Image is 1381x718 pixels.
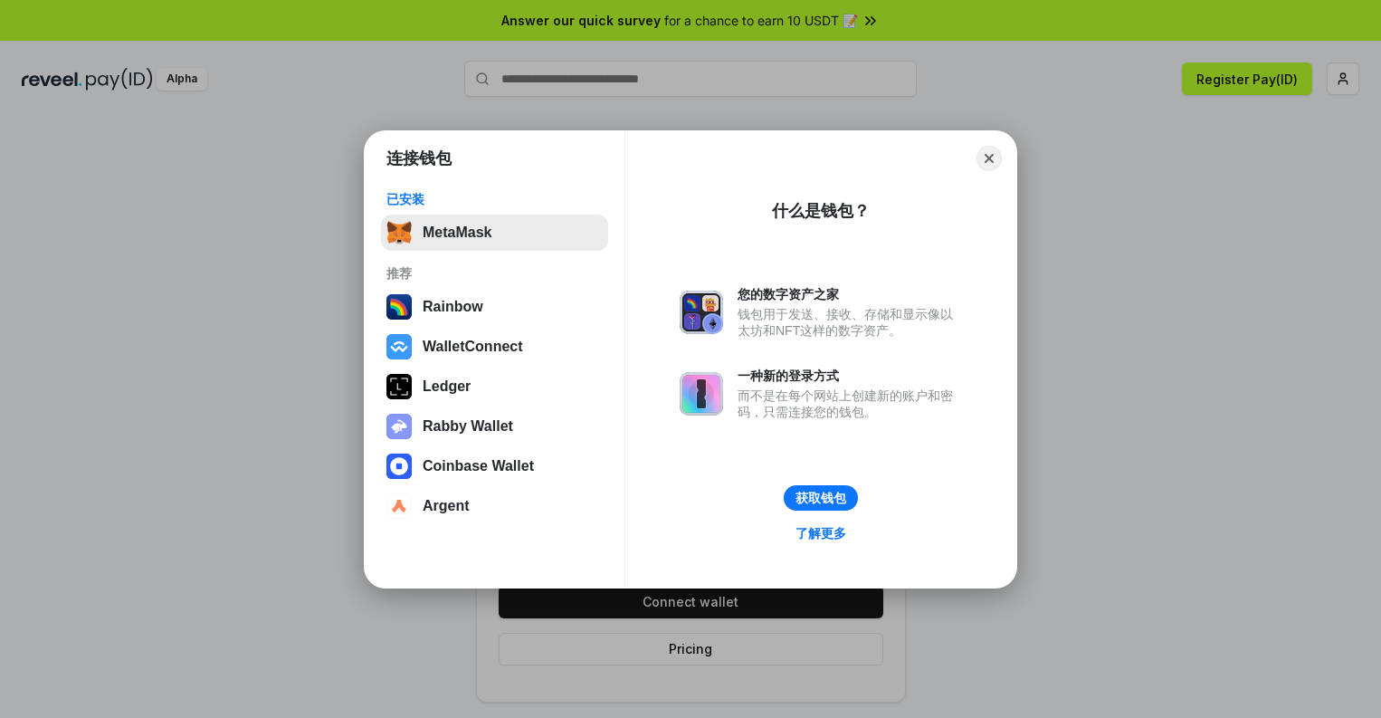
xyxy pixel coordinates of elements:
button: WalletConnect [381,329,608,365]
img: svg+xml,%3Csvg%20xmlns%3D%22http%3A%2F%2Fwww.w3.org%2F2000%2Fsvg%22%20fill%3D%22none%22%20viewBox... [680,291,723,334]
div: 钱包用于发送、接收、存储和显示像以太坊和NFT这样的数字资产。 [738,306,962,339]
img: svg+xml,%3Csvg%20width%3D%2228%22%20height%3D%2228%22%20viewBox%3D%220%200%2028%2028%22%20fill%3D... [386,454,412,479]
button: Rabby Wallet [381,408,608,445]
div: 了解更多 [795,525,846,541]
div: Rainbow [423,299,483,315]
img: svg+xml,%3Csvg%20xmlns%3D%22http%3A%2F%2Fwww.w3.org%2F2000%2Fsvg%22%20width%3D%2228%22%20height%3... [386,374,412,399]
div: 已安装 [386,191,603,207]
button: 获取钱包 [784,485,858,511]
button: MetaMask [381,215,608,251]
div: Argent [423,498,470,514]
div: Rabby Wallet [423,418,513,435]
div: 而不是在每个网站上创建新的账户和密码，只需连接您的钱包。 [738,388,962,420]
h1: 连接钱包 [386,148,452,169]
img: svg+xml,%3Csvg%20width%3D%22120%22%20height%3D%22120%22%20viewBox%3D%220%200%20120%20120%22%20fil... [386,294,412,320]
img: svg+xml,%3Csvg%20width%3D%2228%22%20height%3D%2228%22%20viewBox%3D%220%200%2028%2028%22%20fill%3D... [386,493,412,519]
button: Ledger [381,369,608,405]
a: 了解更多 [785,522,857,545]
img: svg+xml,%3Csvg%20xmlns%3D%22http%3A%2F%2Fwww.w3.org%2F2000%2Fsvg%22%20fill%3D%22none%22%20viewBox... [386,414,412,439]
div: 推荐 [386,265,603,282]
div: Coinbase Wallet [423,458,534,474]
div: 一种新的登录方式 [738,368,962,384]
div: 什么是钱包？ [772,200,870,222]
div: MetaMask [423,225,491,241]
img: svg+xml,%3Csvg%20width%3D%2228%22%20height%3D%2228%22%20viewBox%3D%220%200%2028%2028%22%20fill%3D... [386,334,412,359]
button: Argent [381,488,608,524]
div: 获取钱包 [795,490,846,506]
img: svg+xml,%3Csvg%20fill%3D%22none%22%20height%3D%2233%22%20viewBox%3D%220%200%2035%2033%22%20width%... [386,220,412,245]
button: Rainbow [381,289,608,325]
div: WalletConnect [423,339,523,355]
img: svg+xml,%3Csvg%20xmlns%3D%22http%3A%2F%2Fwww.w3.org%2F2000%2Fsvg%22%20fill%3D%22none%22%20viewBox... [680,372,723,416]
button: Coinbase Wallet [381,448,608,484]
button: Close [976,146,1002,171]
div: 您的数字资产之家 [738,286,962,302]
div: Ledger [423,378,471,395]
